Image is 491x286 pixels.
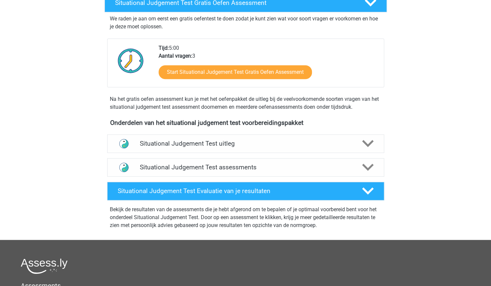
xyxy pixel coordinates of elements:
p: We raden je aan om eerst een gratis oefentest te doen zodat je kunt zien wat voor soort vragen er... [110,15,382,31]
h4: Situational Judgement Test assessments [140,163,352,171]
a: Situational Judgement Test Evaluatie van je resultaten [105,182,387,200]
b: Tijd: [159,45,169,51]
h4: Situational Judgement Test uitleg [140,140,352,147]
img: situational judgement test assessments [115,159,132,176]
b: Aantal vragen: [159,53,192,59]
img: Klok [114,44,147,77]
a: uitleg Situational Judgement Test uitleg [105,134,387,153]
div: 5:00 3 [154,44,384,87]
div: Na het gratis oefen assessment kun je met het oefenpakket de uitleg bij de veelvoorkomende soorte... [107,95,384,111]
h4: Onderdelen van het situational judgement test voorbereidingspakket [110,119,381,127]
a: Start Situational Judgement Test Gratis Oefen Assessment [159,65,312,79]
img: situational judgement test uitleg [115,135,132,152]
img: Assessly logo [21,258,68,274]
p: Bekijk de resultaten van de assessments die je hebt afgerond om te bepalen of je optimaal voorber... [110,206,382,229]
a: assessments Situational Judgement Test assessments [105,158,387,177]
h4: Situational Judgement Test Evaluatie van je resultaten [118,187,352,195]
